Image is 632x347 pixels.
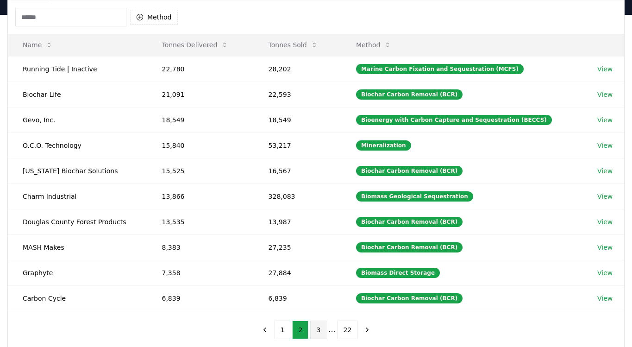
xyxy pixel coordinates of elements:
div: Biochar Carbon Removal (BCR) [356,242,463,252]
td: 6,839 [254,285,341,311]
a: View [597,268,613,278]
td: Douglas County Forest Products [8,209,147,234]
td: 27,235 [254,234,341,260]
a: View [597,90,613,99]
td: Charm Industrial [8,183,147,209]
a: View [597,141,613,150]
button: 2 [292,321,308,339]
td: 13,866 [147,183,254,209]
a: View [597,217,613,227]
td: O.C.O. Technology [8,132,147,158]
div: Biochar Carbon Removal (BCR) [356,166,463,176]
td: 53,217 [254,132,341,158]
button: Method [130,10,178,25]
button: 1 [275,321,291,339]
div: Marine Carbon Fixation and Sequestration (MCFS) [356,64,524,74]
td: 18,549 [147,107,254,132]
button: Name [15,36,60,54]
td: 328,083 [254,183,341,209]
td: 27,884 [254,260,341,285]
td: Graphyte [8,260,147,285]
a: View [597,243,613,252]
button: Tonnes Sold [261,36,325,54]
td: 22,593 [254,82,341,107]
button: next page [359,321,375,339]
div: Bioenergy with Carbon Capture and Sequestration (BECCS) [356,115,552,125]
button: previous page [257,321,273,339]
a: View [597,115,613,125]
div: Biochar Carbon Removal (BCR) [356,89,463,100]
td: 7,358 [147,260,254,285]
td: Running Tide | Inactive [8,56,147,82]
td: 15,525 [147,158,254,183]
li: ... [328,324,335,335]
button: 3 [310,321,326,339]
div: Mineralization [356,140,411,151]
a: View [597,166,613,176]
td: 13,987 [254,209,341,234]
div: Biochar Carbon Removal (BCR) [356,217,463,227]
div: Biomass Direct Storage [356,268,440,278]
td: 18,549 [254,107,341,132]
td: 13,535 [147,209,254,234]
td: Gevo, Inc. [8,107,147,132]
td: 22,780 [147,56,254,82]
button: Tonnes Delivered [155,36,236,54]
td: Carbon Cycle [8,285,147,311]
div: Biochar Carbon Removal (BCR) [356,293,463,303]
td: [US_STATE] Biochar Solutions [8,158,147,183]
a: View [597,192,613,201]
td: MASH Makes [8,234,147,260]
button: 22 [338,321,358,339]
td: 28,202 [254,56,341,82]
button: Method [349,36,399,54]
a: View [597,64,613,74]
td: 21,091 [147,82,254,107]
a: View [597,294,613,303]
td: 15,840 [147,132,254,158]
td: 6,839 [147,285,254,311]
td: 8,383 [147,234,254,260]
div: Biomass Geological Sequestration [356,191,473,202]
td: Biochar Life [8,82,147,107]
td: 16,567 [254,158,341,183]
